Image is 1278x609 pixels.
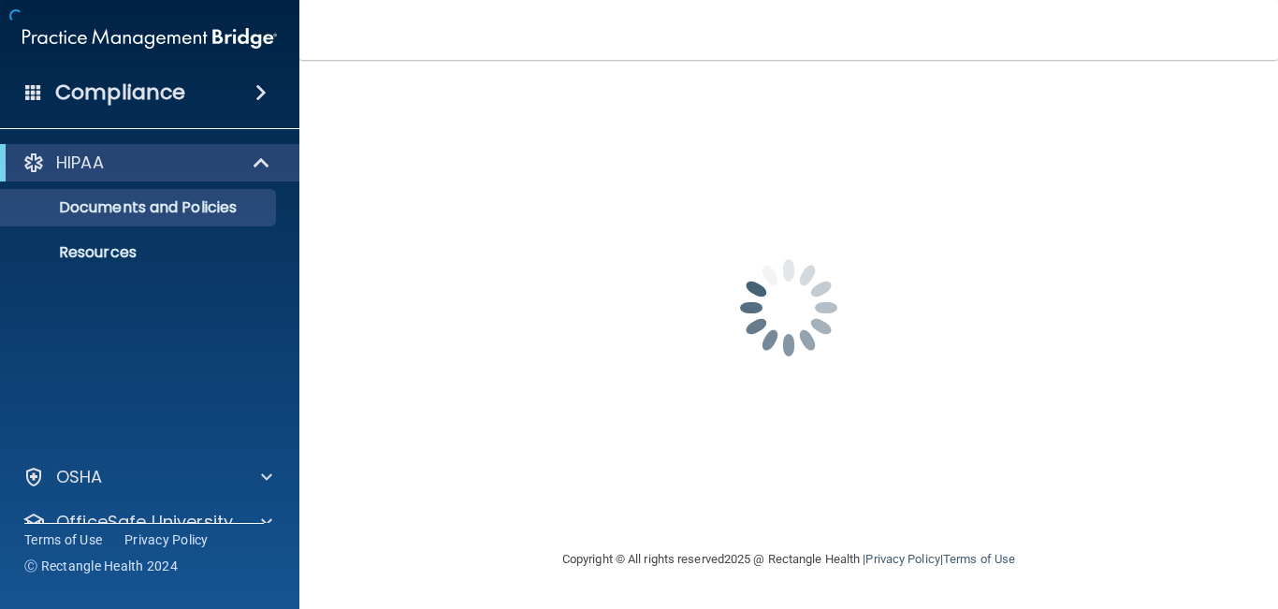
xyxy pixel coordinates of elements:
img: spinner.e123f6fc.gif [695,214,882,401]
p: Resources [12,243,268,262]
p: HIPAA [56,152,104,174]
p: OSHA [56,466,103,488]
a: Terms of Use [24,530,102,549]
div: Copyright © All rights reserved 2025 @ Rectangle Health | | [447,529,1130,589]
a: HIPAA [22,152,271,174]
a: OfficeSafe University [22,511,272,533]
p: Documents and Policies [12,198,268,217]
span: Ⓒ Rectangle Health 2024 [24,557,178,575]
a: Privacy Policy [124,530,209,549]
img: PMB logo [22,20,277,57]
a: Privacy Policy [865,552,939,566]
a: OSHA [22,466,272,488]
h4: Compliance [55,80,185,106]
p: OfficeSafe University [56,511,233,533]
a: Terms of Use [943,552,1015,566]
